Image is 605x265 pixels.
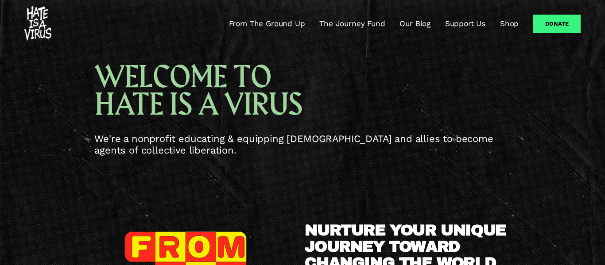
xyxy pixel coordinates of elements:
a: Donate [533,15,581,33]
img: #HATEISAVIRUS [24,6,51,42]
a: Shop [500,19,519,29]
a: From The Ground Up [229,19,305,29]
a: Support Us [445,19,485,29]
span: WELCOME TO HATE IS A VIRUS [94,58,302,124]
a: Our Blog [399,19,430,29]
a: The Journey Fund [319,19,385,29]
span: We're a nonprofit educating & equipping [DEMOGRAPHIC_DATA] and allies to become agents of collect... [94,133,496,156]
